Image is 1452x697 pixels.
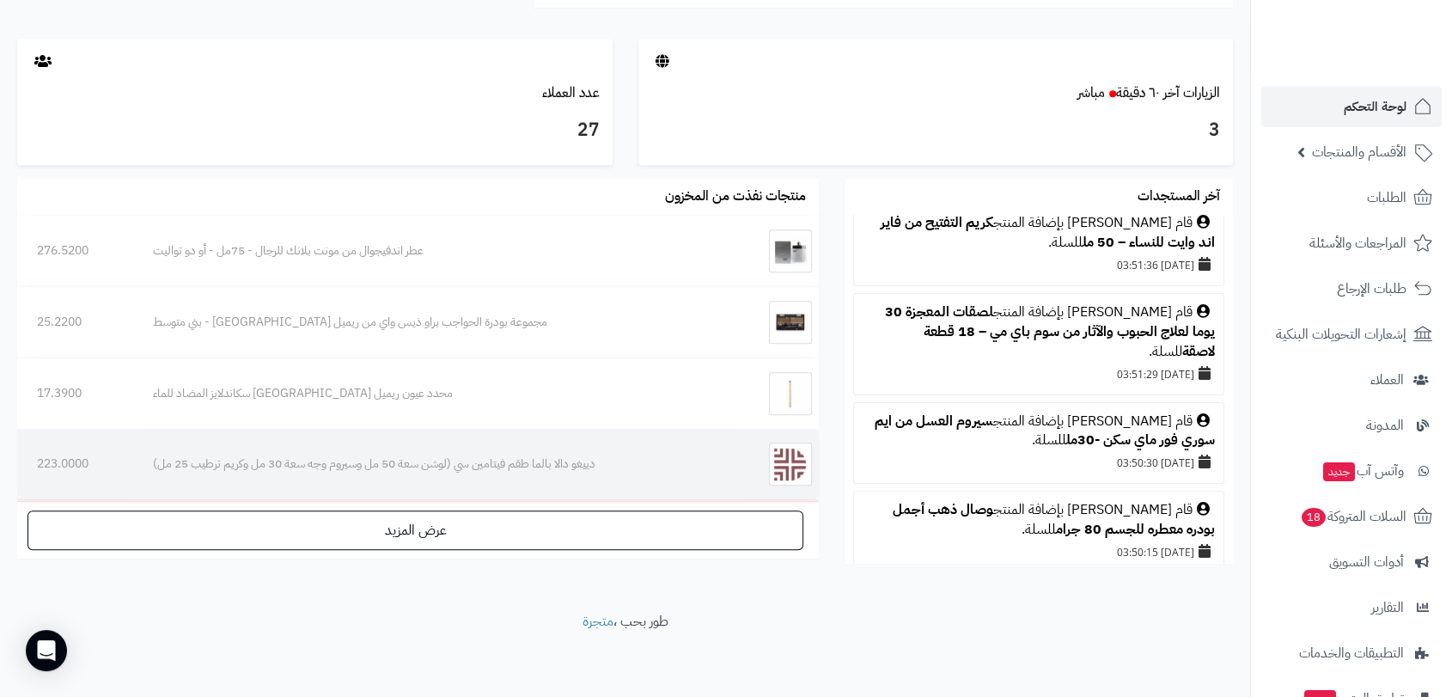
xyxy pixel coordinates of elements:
[1335,48,1436,84] img: logo-2.png
[863,362,1215,386] div: [DATE] 03:51:29
[1261,587,1442,628] a: التقارير
[37,314,113,331] div: 25.2200
[1312,140,1406,164] span: الأقسام والمنتجات
[1261,496,1442,537] a: السلات المتروكة18
[1261,223,1442,264] a: المراجعات والأسئلة
[30,116,600,145] h3: 27
[1261,359,1442,400] a: العملاء
[769,301,812,344] img: مجموعة بودرة الحواجب براو ذيس واي من ريميل لندن - بني متوسط
[1337,277,1406,301] span: طلبات الإرجاع
[37,242,113,260] div: 276.5200
[1261,268,1442,309] a: طلبات الإرجاع
[863,412,1215,451] div: قام [PERSON_NAME] بإضافة المنتج للسلة.
[153,455,727,473] div: دييغو دالا بالما طقم فيتامين سي (لوشن سعة 50 مل وسيروم وجه سعة 30 مل وكريم ترطيب 25 مل)
[769,443,812,486] img: دييغو دالا بالما طقم فيتامين سي (لوشن سعة 50 مل وسيروم وجه سعة 30 مل وكريم ترطيب 25 مل)
[1138,189,1220,205] h3: آخر المستجدات
[1261,86,1442,127] a: لوحة التحكم
[1261,177,1442,218] a: الطلبات
[863,303,1215,362] div: قام [PERSON_NAME] بإضافة المنتج للسلة.
[1309,231,1406,255] span: المراجعات والأسئلة
[1261,633,1442,674] a: التطبيقات والخدمات
[153,385,727,402] div: محدد عيون ريميل [GEOGRAPHIC_DATA] سكاندلايز المضاد للماء
[893,499,1215,540] a: وصال ذهب أجمل بودره معطره للجسم 80 جرام
[1300,504,1406,529] span: السلات المتروكة
[1367,186,1406,210] span: الطلبات
[542,83,600,103] a: عدد العملاء
[863,450,1215,474] div: [DATE] 03:50:30
[1261,405,1442,446] a: المدونة
[1077,83,1220,103] a: الزيارات آخر ٦٠ دقيقةمباشر
[1302,508,1326,527] span: 18
[863,540,1215,564] div: [DATE] 03:50:15
[153,242,727,260] div: عطر اندفيجوال من مونت بلانك للرجال - 75مل - أو دو تواليت
[153,314,727,331] div: مجموعة بودرة الحواجب براو ذيس واي من ريميل [GEOGRAPHIC_DATA] - بني متوسط
[26,630,67,671] div: Open Intercom Messenger
[885,302,1215,362] a: لصقات المعجزة 30 يوما لعلاج الحبوب والآثار من سوم باي مي – 18 قطعة لاصقة
[863,500,1215,540] div: قام [PERSON_NAME] بإضافة المنتج للسلة.
[875,411,1215,451] a: سيروم العسل من ايم سوري فور ماي سكن -30مل
[863,213,1215,253] div: قام [PERSON_NAME] بإضافة المنتج للسلة.
[1366,413,1404,437] span: المدونة
[863,253,1215,277] div: [DATE] 03:51:36
[1321,459,1404,483] span: وآتس آب
[1370,368,1404,392] span: العملاء
[1077,83,1105,103] small: مباشر
[1261,541,1442,583] a: أدوات التسويق
[1371,596,1404,620] span: التقارير
[881,212,1215,253] a: كريم التفتيح من فاير اند وايت للنساء – 50 مل
[665,189,806,205] h3: منتجات نفذت من المخزون
[651,116,1221,145] h3: 3
[1344,95,1406,119] span: لوحة التحكم
[37,455,113,473] div: 223.0000
[1261,450,1442,492] a: وآتس آبجديد
[27,511,803,550] a: عرض المزيد
[1261,314,1442,355] a: إشعارات التحويلات البنكية
[37,385,113,402] div: 17.3900
[769,229,812,272] img: عطر اندفيجوال من مونت بلانك للرجال - 75مل - أو دو تواليت
[769,372,812,415] img: محدد عيون ريميل لندن سكاندلايز المضاد للماء
[1323,462,1355,481] span: جديد
[1276,322,1406,346] span: إشعارات التحويلات البنكية
[583,611,613,632] a: متجرة
[1329,550,1404,574] span: أدوات التسويق
[1299,641,1404,665] span: التطبيقات والخدمات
